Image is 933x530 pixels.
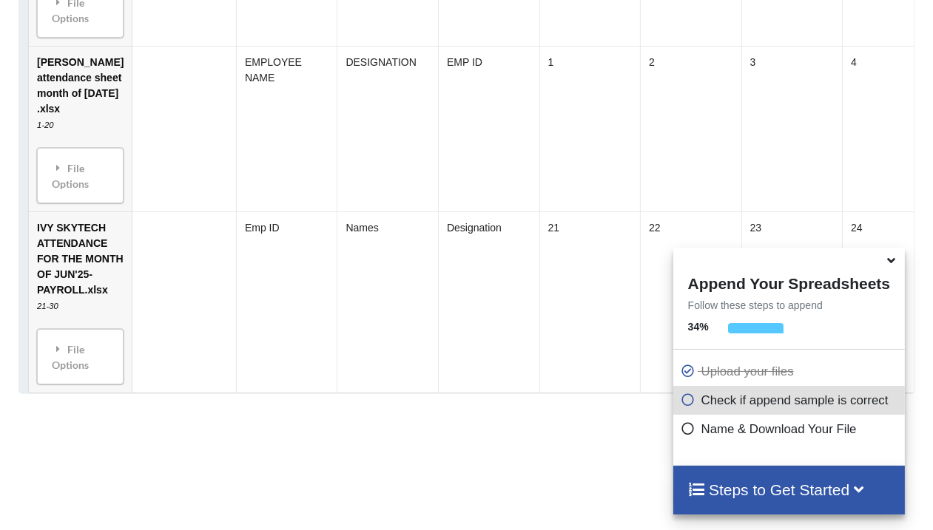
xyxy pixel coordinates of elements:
[337,211,439,393] td: Names
[681,362,901,381] p: Upload your files
[681,420,901,438] p: Name & Download Your File
[236,46,337,211] td: EMPLOYEE NAME
[741,46,843,211] td: 3
[438,46,539,211] td: EMP ID
[41,152,119,199] div: File Options
[640,211,741,393] td: 22
[681,391,901,410] p: Check if append sample is correct
[640,46,741,211] td: 2
[236,211,337,393] td: Emp ID
[539,211,641,393] td: 21
[539,46,641,211] td: 1
[29,46,132,211] td: [PERSON_NAME] attendance sheet month of [DATE] .xlsx
[337,46,439,211] td: DESIGNATION
[37,120,53,129] i: 1-20
[688,480,890,499] h4: Steps to Get Started
[438,211,539,393] td: Designation
[41,333,119,380] div: File Options
[29,211,132,393] td: IVY SKYTECH ATTENDANCE FOR THE MONTH OF JUN'25-PAYROLL.xlsx
[673,298,905,313] p: Follow these steps to append
[673,271,905,293] h4: Append Your Spreadsheets
[688,321,709,333] b: 34 %
[741,211,843,393] td: 23
[37,302,58,310] i: 21-30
